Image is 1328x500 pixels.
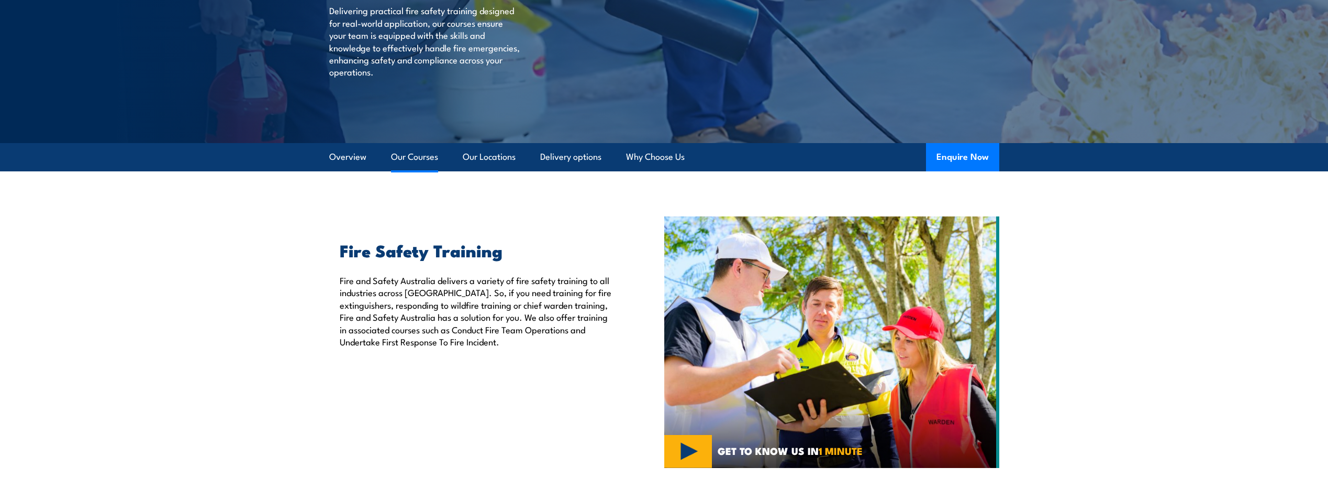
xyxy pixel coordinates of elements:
span: GET TO KNOW US IN [718,446,863,455]
h2: Fire Safety Training [340,243,616,257]
a: Overview [329,143,366,171]
img: Fire Safety Training Courses [664,216,999,468]
a: Why Choose Us [626,143,685,171]
a: Delivery options [540,143,601,171]
p: Fire and Safety Australia delivers a variety of fire safety training to all industries across [GE... [340,274,616,347]
p: Delivering practical fire safety training designed for real-world application, our courses ensure... [329,4,520,78]
button: Enquire Now [926,143,999,171]
a: Our Courses [391,143,438,171]
a: Our Locations [463,143,516,171]
strong: 1 MINUTE [819,443,863,458]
